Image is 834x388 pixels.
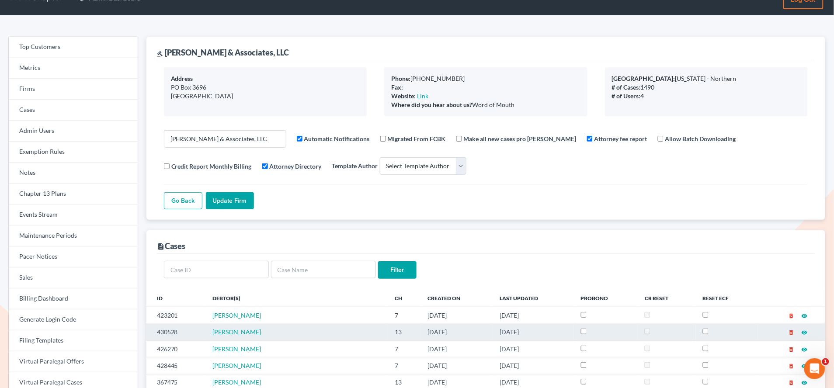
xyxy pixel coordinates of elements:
th: Reset ECF [696,289,758,307]
span: 1 [822,358,829,365]
a: Billing Dashboard [9,288,138,309]
td: 7 [388,357,421,374]
a: [PERSON_NAME] [212,345,261,353]
a: [PERSON_NAME] [212,378,261,386]
input: Update Firm [206,192,254,210]
input: Case Name [271,261,376,278]
b: Address [171,75,193,82]
label: Allow Batch Downloading [665,134,736,143]
a: visibility [802,312,808,319]
td: 430528 [146,324,206,340]
div: 4 [612,92,801,100]
a: Admin Users [9,121,138,142]
td: [DATE] [420,340,493,357]
td: [DATE] [420,324,493,340]
div: PO Box 3696 [171,83,360,92]
a: Events Stream [9,204,138,225]
a: Top Customers [9,37,138,58]
label: Make all new cases pro [PERSON_NAME] [464,134,577,143]
div: Word of Mouth [391,100,580,109]
label: Automatic Notifications [304,134,370,143]
i: delete_forever [789,363,795,369]
td: [DATE] [420,307,493,324]
td: [DATE] [493,357,573,374]
a: Firms [9,79,138,100]
i: delete_forever [789,329,795,336]
th: Created On [420,289,493,307]
a: Sales [9,267,138,288]
i: visibility [802,363,808,369]
label: Credit Report Monthly Billing [171,162,252,171]
a: Link [417,92,428,100]
iframe: Intercom live chat [804,358,825,379]
th: Last Updated [493,289,573,307]
div: [PHONE_NUMBER] [391,74,580,83]
label: Template Author [332,161,378,170]
th: Debtor(s) [205,289,387,307]
a: Exemption Rules [9,142,138,163]
a: Pacer Notices [9,246,138,267]
a: Metrics [9,58,138,79]
div: [PERSON_NAME] & Associates, LLC [157,47,289,58]
i: delete_forever [789,313,795,319]
th: Ch [388,289,421,307]
a: visibility [802,328,808,336]
a: Maintenance Periods [9,225,138,246]
i: description [157,242,165,250]
b: # of Cases: [612,83,641,91]
label: Migrated From FCBK [388,134,446,143]
a: visibility [802,345,808,353]
a: delete_forever [789,378,795,386]
a: Virtual Paralegal Offers [9,351,138,372]
a: delete_forever [789,362,795,369]
input: Filter [378,261,417,279]
a: delete_forever [789,345,795,353]
a: delete_forever [789,312,795,319]
i: delete_forever [789,346,795,353]
td: [DATE] [420,357,493,374]
b: Website: [391,92,416,100]
input: Case ID [164,261,269,278]
a: Generate Login Code [9,309,138,330]
label: Attorney Directory [270,162,322,171]
td: [DATE] [493,324,573,340]
i: delete_forever [789,380,795,386]
td: 7 [388,340,421,357]
div: [US_STATE] - Northern [612,74,801,83]
div: Cases [157,241,186,251]
a: Chapter 13 Plans [9,184,138,204]
b: [GEOGRAPHIC_DATA]: [612,75,675,82]
a: Filing Templates [9,330,138,351]
a: Notes [9,163,138,184]
a: delete_forever [789,328,795,336]
b: Where did you hear about us? [391,101,472,108]
b: Fax: [391,83,403,91]
i: visibility [802,313,808,319]
b: Phone: [391,75,410,82]
a: visibility [802,378,808,386]
i: gavel [157,51,163,57]
td: [DATE] [493,340,573,357]
a: [PERSON_NAME] [212,328,261,336]
td: 426270 [146,340,206,357]
th: ProBono [574,289,638,307]
div: 1490 [612,83,801,92]
a: [PERSON_NAME] [212,362,261,369]
b: # of Users: [612,92,641,100]
i: visibility [802,346,808,353]
a: Cases [9,100,138,121]
td: 423201 [146,307,206,324]
th: CR Reset [638,289,696,307]
a: visibility [802,362,808,369]
td: 428445 [146,357,206,374]
div: [GEOGRAPHIC_DATA] [171,92,360,100]
a: Go Back [164,192,202,210]
td: 13 [388,324,421,340]
a: [PERSON_NAME] [212,312,261,319]
i: visibility [802,380,808,386]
